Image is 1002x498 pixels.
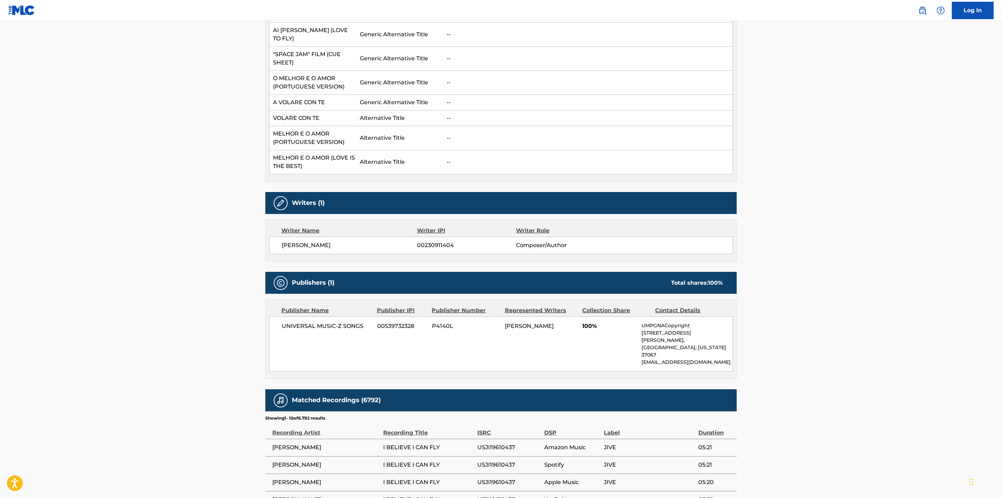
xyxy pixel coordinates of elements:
div: Writer IPI [417,227,516,235]
td: AI [PERSON_NAME] (LOVE TO FLY) [270,23,356,47]
span: 100% [582,322,636,330]
h5: Writers (1) [292,199,325,207]
span: [PERSON_NAME] [272,461,380,469]
div: Writer Name [281,227,417,235]
span: 00539732328 [377,322,427,330]
span: [PERSON_NAME] [272,478,380,486]
div: Writer Role [516,227,606,235]
div: Publisher Name [281,306,372,315]
div: Total shares: [671,279,723,287]
p: [EMAIL_ADDRESS][DOMAIN_NAME] [642,359,732,366]
img: Publishers [276,279,285,287]
div: Widget chat [967,465,1002,498]
div: ISRC [477,421,540,437]
td: MELHOR E O AMOR (PORTUGUESE VERSION) [270,126,356,150]
td: -- [443,95,733,110]
div: Represented Writers [505,306,577,315]
td: MELHOR E O AMOR (LOVE IS THE BEST) [270,150,356,174]
td: Alternative Title [356,150,443,174]
td: Alternative Title [356,126,443,150]
div: Help [934,3,948,17]
span: 100 % [708,279,723,286]
div: Publisher Number [432,306,499,315]
div: Contact Details [655,306,723,315]
td: -- [443,126,733,150]
span: USJI19610437 [477,478,540,486]
span: 05:21 [698,443,733,452]
span: Spotify [544,461,600,469]
span: I BELIEVE I CAN FLY [383,478,474,486]
td: A VOLARE CON TE [270,95,356,110]
div: Label [604,421,694,437]
span: 05:20 [698,478,733,486]
span: [PERSON_NAME] [282,241,417,250]
td: Generic Alternative Title [356,71,443,95]
td: O MELHOR E O AMOR (PORTUGUESE VERSION) [270,71,356,95]
img: Matched Recordings [276,396,285,405]
div: Duration [698,421,733,437]
td: "SPACE JAM" FILM (CUE SHEET) [270,47,356,71]
span: P4140L [432,322,500,330]
td: -- [443,23,733,47]
span: I BELIEVE I CAN FLY [383,461,474,469]
td: -- [443,71,733,95]
span: Composer/Author [516,241,606,250]
p: Showing 1 - 10 of 6.792 results [265,415,325,421]
span: Apple Music [544,478,600,486]
p: [GEOGRAPHIC_DATA], [US_STATE] 37067 [642,344,732,359]
td: VOLARE CON TE [270,110,356,126]
span: 05:21 [698,461,733,469]
span: JIVE [604,443,694,452]
div: Recording Artist [272,421,380,437]
div: DSP [544,421,600,437]
img: MLC Logo [8,5,35,15]
span: 00230911404 [417,241,516,250]
span: UNIVERSAL MUSIC-Z SONGS [282,322,372,330]
span: Amazon Music [544,443,600,452]
span: JIVE [604,478,694,486]
div: Trascina [969,472,973,492]
span: USJI19610437 [477,443,540,452]
img: Writers [276,199,285,207]
div: Recording Title [383,421,474,437]
span: I BELIEVE I CAN FLY [383,443,474,452]
h5: Publishers (1) [292,279,334,287]
td: Generic Alternative Title [356,23,443,47]
span: JIVE [604,461,694,469]
a: Log In [952,2,994,19]
img: help [936,6,945,15]
td: Alternative Title [356,110,443,126]
p: [STREET_ADDRESS][PERSON_NAME], [642,329,732,344]
div: Collection Share [582,306,650,315]
td: -- [443,110,733,126]
p: UMPGNACopyright [642,322,732,329]
td: Generic Alternative Title [356,47,443,71]
td: -- [443,47,733,71]
span: USJI19610437 [477,461,540,469]
h5: Matched Recordings (6792) [292,396,381,404]
img: search [918,6,927,15]
iframe: Chat Widget [967,465,1002,498]
div: Publisher IPI [377,306,426,315]
span: [PERSON_NAME] [272,443,380,452]
a: Public Search [916,3,929,17]
td: Generic Alternative Title [356,95,443,110]
td: -- [443,150,733,174]
span: [PERSON_NAME] [505,323,554,329]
